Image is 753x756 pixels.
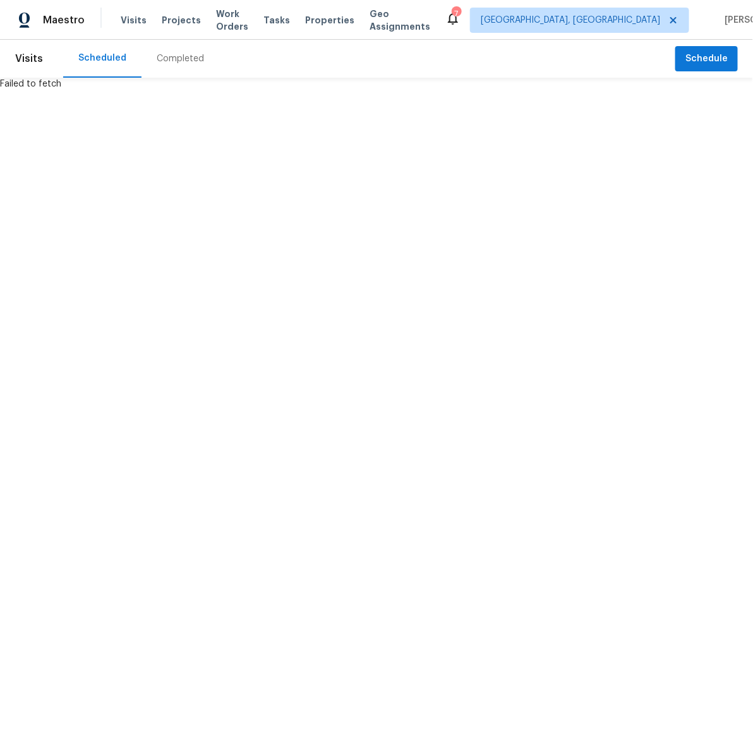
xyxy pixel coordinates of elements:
span: Maestro [43,14,85,27]
div: 7 [452,8,461,20]
span: Work Orders [216,8,248,33]
span: Properties [305,14,354,27]
button: Schedule [675,46,738,72]
span: Projects [162,14,201,27]
span: [GEOGRAPHIC_DATA], [GEOGRAPHIC_DATA] [481,14,660,27]
span: Visits [15,45,43,73]
div: Scheduled [78,52,126,64]
span: Tasks [263,16,290,25]
span: Schedule [685,51,728,67]
span: Visits [121,14,147,27]
div: Completed [157,52,204,65]
span: Geo Assignments [370,8,430,33]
